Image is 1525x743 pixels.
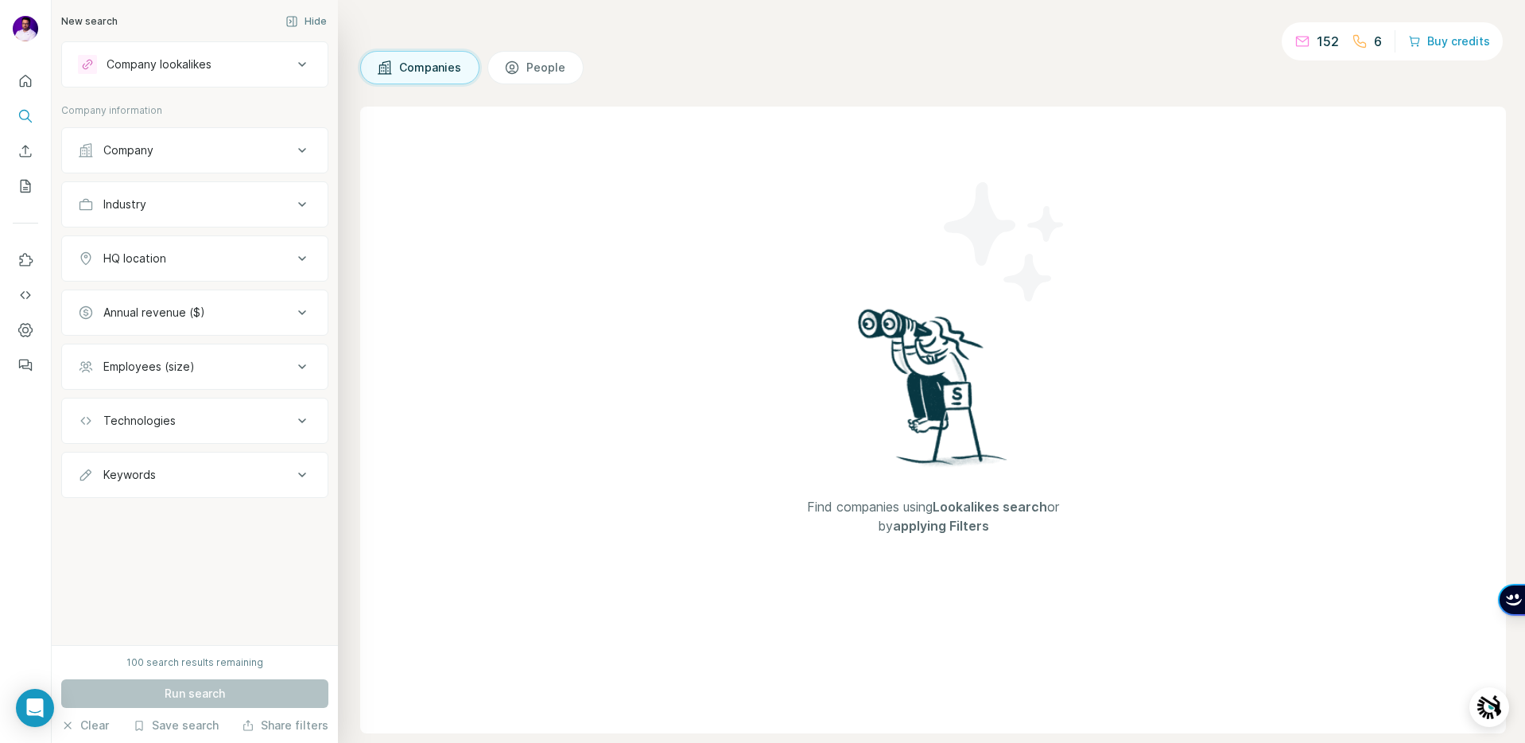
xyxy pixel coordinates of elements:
button: HQ location [62,239,328,278]
button: Annual revenue ($) [62,294,328,332]
h4: Search [360,19,1506,41]
p: 6 [1374,32,1382,51]
div: Industry [103,196,146,212]
button: Enrich CSV [13,137,38,165]
div: HQ location [103,251,166,266]
p: 152 [1317,32,1339,51]
div: Employees (size) [103,359,195,375]
button: Buy credits [1408,30,1490,53]
div: Open Intercom Messenger [16,689,54,727]
span: Companies [399,60,463,76]
button: Share filters [242,718,328,733]
div: Annual revenue ($) [103,305,205,321]
div: Technologies [103,413,176,429]
button: Feedback [13,351,38,379]
button: Use Surfe API [13,281,38,309]
button: Technologies [62,402,328,440]
button: Quick start [13,67,38,95]
div: 100 search results remaining [126,655,263,670]
button: Save search [133,718,219,733]
button: Search [13,102,38,130]
div: Company [103,142,153,158]
span: People [526,60,567,76]
button: Keywords [62,456,328,494]
button: Dashboard [13,316,38,344]
button: Company lookalikes [62,45,328,84]
button: Company [62,131,328,169]
button: Hide [274,10,338,33]
span: Find companies using or by [790,497,1077,535]
div: Keywords [103,467,156,483]
span: Lookalikes search [933,499,1047,515]
span: applying Filters [893,518,989,534]
img: Surfe Illustration - Woman searching with binoculars [851,305,1016,482]
div: New search [61,14,118,29]
img: Avatar [13,16,38,41]
button: My lists [13,172,38,200]
button: Use Surfe on LinkedIn [13,246,38,274]
img: Surfe Illustration - Stars [933,170,1077,313]
p: Company information [61,103,328,118]
button: Clear [61,718,109,733]
div: Company lookalikes [107,56,211,72]
button: Employees (size) [62,348,328,386]
button: Industry [62,185,328,224]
